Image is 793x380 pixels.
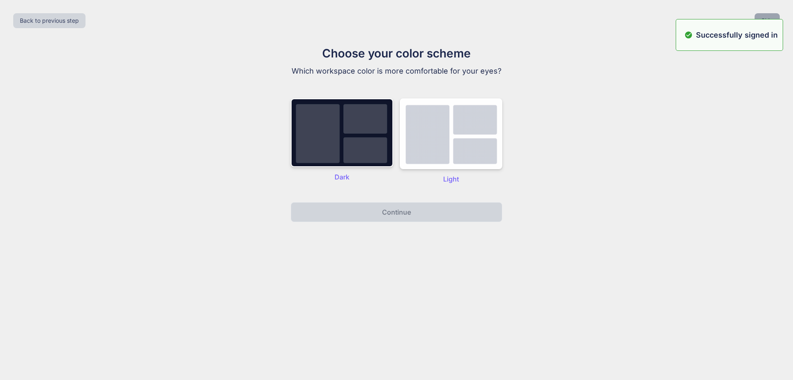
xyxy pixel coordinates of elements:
[258,65,535,77] p: Which workspace color is more comfortable for your eyes?
[400,174,502,184] p: Light
[258,45,535,62] h1: Choose your color scheme
[400,98,502,169] img: dark
[291,202,502,222] button: Continue
[13,13,85,28] button: Back to previous step
[684,29,693,41] img: alert
[291,172,393,182] p: Dark
[382,207,411,217] p: Continue
[755,13,780,28] button: Skip
[696,29,778,41] p: Successfully signed in
[291,98,393,167] img: dark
